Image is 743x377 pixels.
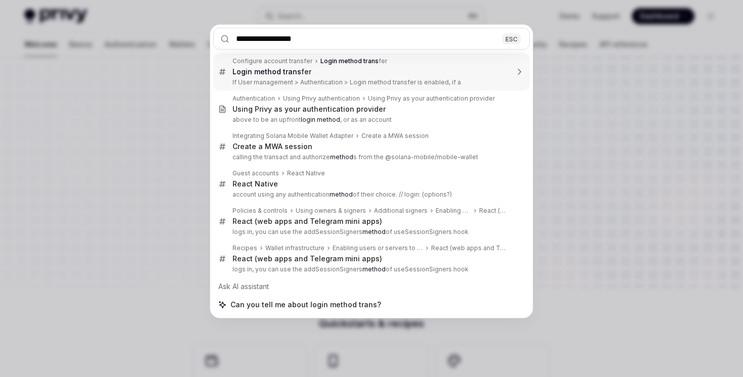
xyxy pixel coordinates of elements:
[233,254,382,263] div: React (web apps and Telegram mini apps)
[320,57,379,65] b: Login method trans
[233,179,278,188] div: React Native
[233,142,312,151] div: Create a MWA session
[233,217,382,226] div: React (web apps and Telegram mini apps)
[361,132,429,140] div: Create a MWA session
[233,228,508,236] p: logs in, you can use the addSessionSigners of useSessionSigners hook
[374,207,428,215] div: Additional signers
[233,207,288,215] div: Policies & controls
[233,244,257,252] div: Recipes
[479,207,508,215] div: React (web apps and Telegram mini apps)
[233,78,508,86] p: If User management > Authentication > Login method transfer is enabled, if a
[502,33,521,44] div: ESC
[320,57,387,65] div: fer
[233,116,508,124] p: above to be an upfront , or as an account
[230,300,381,310] span: Can you tell me about login method trans?
[301,116,340,123] b: login method
[233,105,386,114] div: Using Privy as your authentication provider
[233,132,353,140] div: Integrating Solana Mobile Wallet Adapter
[333,244,423,252] div: Enabling users or servers to execute transactions
[233,265,508,273] p: logs in, you can use the addSessionSigners of useSessionSigners hook
[362,228,386,235] b: method
[330,153,353,161] b: method
[233,169,279,177] div: Guest accounts
[233,67,301,76] b: Login method trans
[436,207,471,215] div: Enabling users or servers to execute transactions
[296,207,366,215] div: Using owners & signers
[233,95,275,103] div: Authentication
[233,67,311,76] div: fer
[431,244,508,252] div: React (web apps and Telegram mini apps)
[213,277,530,296] div: Ask AI assistant
[362,265,386,273] b: method
[233,191,508,199] p: account using any authentication of their choice. // login: (options?)
[233,153,508,161] p: calling the transact and authorize s from the @solana-mobile/mobile-wallet
[233,57,312,65] div: Configure account transfer
[265,244,324,252] div: Wallet infrastructure
[283,95,360,103] div: Using Privy authentication
[287,169,325,177] div: React Native
[330,191,353,198] b: method
[368,95,495,103] div: Using Privy as your authentication provider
